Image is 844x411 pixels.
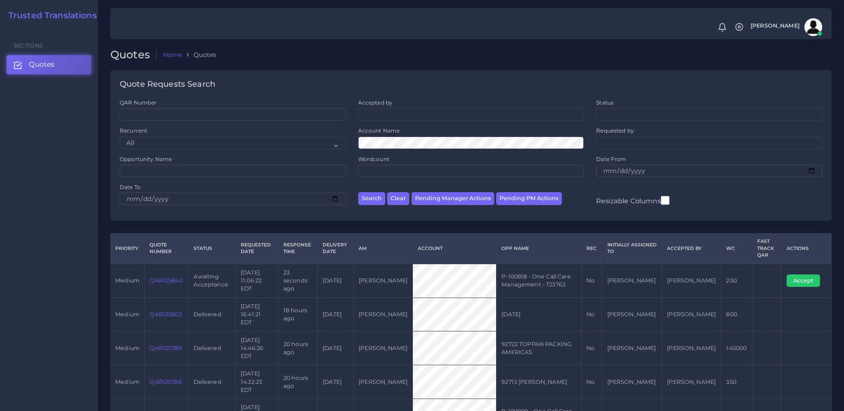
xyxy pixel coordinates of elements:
label: Accepted by [358,99,393,106]
span: Sections [14,42,43,49]
td: No [582,298,602,331]
td: 350 [721,365,752,399]
td: Awaiting Acceptance [189,264,236,298]
li: Quotes [182,50,216,59]
a: Quotes [7,55,91,74]
th: Accepted by [662,234,721,264]
td: [PERSON_NAME] [602,365,662,399]
th: Fast Track QAR [752,234,781,264]
label: Resizable Columns [596,195,669,206]
th: WC [721,234,752,264]
a: QAR125789 [149,345,182,351]
label: Wordcount [358,155,389,163]
h2: Quotes [110,48,157,61]
td: [PERSON_NAME] [602,298,662,331]
label: Opportunity Name [120,155,172,163]
td: 92722 TOPPAN PACKING AMERICAS [497,331,582,365]
span: medium [115,345,139,351]
td: [DATE] [317,365,353,399]
td: 20 hours ago [278,365,317,399]
th: Quote Number [145,234,189,264]
label: Date From [596,155,626,163]
td: 92713 [PERSON_NAME] [497,365,582,399]
td: 800 [721,298,752,331]
label: QAR Number [120,99,157,106]
a: Trusted Translations [2,11,97,21]
label: Date To [120,183,141,191]
h4: Quote Requests Search [120,80,215,89]
td: [DATE] 16:41:21 EDT [235,298,278,331]
span: medium [115,311,139,318]
td: No [582,264,602,298]
td: [DATE] [317,264,353,298]
a: Accept [787,277,826,283]
th: Status [189,234,236,264]
td: 18 hours ago [278,298,317,331]
td: [PERSON_NAME] [353,298,412,331]
button: Pending PM Actions [496,192,562,205]
th: Actions [781,234,831,264]
label: Status [596,99,614,106]
a: QAR125840 [149,277,182,284]
td: [DATE] [497,298,582,331]
td: [DATE] [317,298,353,331]
td: Delivered [189,331,236,365]
label: Requested by [596,127,634,134]
td: [DATE] 11:06:22 EDT [235,264,278,298]
span: [PERSON_NAME] [751,23,800,29]
a: QAR125786 [149,379,182,385]
td: No [582,365,602,399]
th: AM [353,234,412,264]
td: [PERSON_NAME] [353,365,412,399]
td: No [582,331,602,365]
button: Clear [387,192,409,205]
td: [PERSON_NAME] [662,298,721,331]
span: Quotes [29,60,54,69]
label: Account Name [358,127,400,134]
th: Requested Date [235,234,278,264]
td: [PERSON_NAME] [662,365,721,399]
th: Opp Name [497,234,582,264]
th: Priority [110,234,145,264]
td: [DATE] 14:46:26 EDT [235,331,278,365]
a: Home [163,50,182,59]
th: REC [582,234,602,264]
th: Response Time [278,234,317,264]
td: 20 hours ago [278,331,317,365]
td: [DATE] [317,331,353,365]
button: Accept [787,274,820,287]
button: Search [358,192,385,205]
th: Account [413,234,497,264]
span: medium [115,379,139,385]
th: Initially Assigned to [602,234,662,264]
td: [PERSON_NAME] [353,264,412,298]
button: Pending Manager Actions [412,192,494,205]
td: [PERSON_NAME] [662,331,721,365]
label: Recurrent [120,127,147,134]
td: 140000 [721,331,752,365]
td: [PERSON_NAME] [662,264,721,298]
th: Delivery Date [317,234,353,264]
input: Resizable Columns [661,195,670,206]
td: Delivered [189,298,236,331]
img: avatar [804,18,822,36]
td: [PERSON_NAME] [353,331,412,365]
td: Delivered [189,365,236,399]
td: 200 [721,264,752,298]
span: medium [115,277,139,284]
td: [DATE] 14:32:23 EDT [235,365,278,399]
td: P-100818 - One Call Care Management - T23763 [497,264,582,298]
td: 23 seconds ago [278,264,317,298]
td: [PERSON_NAME] [602,331,662,365]
td: [PERSON_NAME] [602,264,662,298]
a: [PERSON_NAME]avatar [746,18,825,36]
a: QAR125802 [149,311,182,318]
